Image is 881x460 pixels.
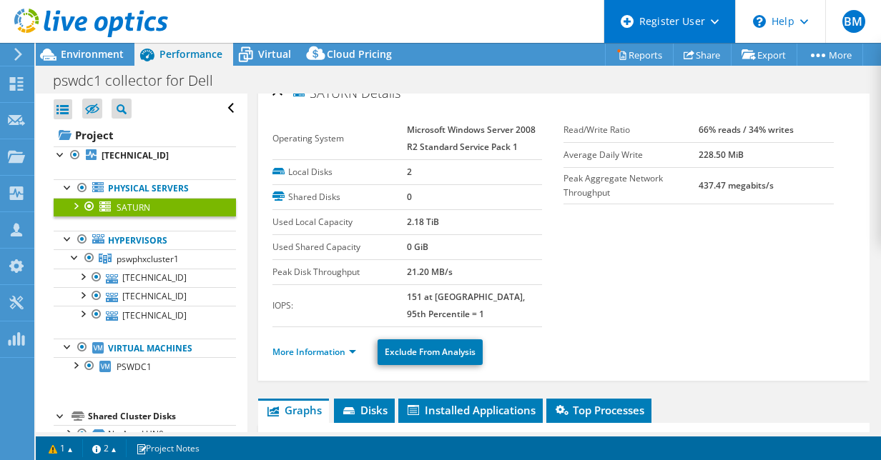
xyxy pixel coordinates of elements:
span: Cloud Pricing [327,47,392,61]
span: BM [842,10,865,33]
div: Shared Cluster Disks [88,408,236,425]
label: Peak Aggregate Network Throughput [563,171,699,200]
a: Reports [605,44,674,66]
a: Share [673,44,732,66]
svg: \n [753,15,766,28]
a: Hypervisors [54,231,236,249]
a: [TECHNICAL_ID] [54,146,236,165]
span: Details [361,84,400,101]
label: IOPS: [272,299,408,313]
b: 2.18 TiB [407,216,439,228]
b: 0 [407,191,412,203]
a: More [797,44,863,66]
a: pswphxcluster1 [54,249,236,268]
span: Disks [341,403,388,417]
a: Project Notes [126,439,210,457]
b: Microsoft Windows Server 2008 R2 Standard Service Pack 1 [407,124,536,153]
b: 2 [407,166,412,178]
label: Shared Disks [272,190,408,204]
span: Performance [159,47,222,61]
span: Graphs [265,403,322,417]
span: Top Processes [553,403,644,417]
label: Used Shared Capacity [272,240,408,254]
a: More Information [272,346,356,358]
b: [TECHNICAL_ID] [102,149,169,161]
span: Installed Applications [405,403,536,417]
a: [TECHNICAL_ID] [54,269,236,287]
b: 151 at [GEOGRAPHIC_DATA], 95th Percentile = 1 [407,291,525,320]
a: Exclude From Analysis [378,339,483,365]
label: Read/Write Ratio [563,123,699,137]
b: 21.20 MB/s [407,266,453,278]
b: 0 GiB [407,241,428,253]
a: PSWDC1 [54,357,236,376]
a: 1 [39,439,83,457]
b: 66% reads / 34% writes [699,124,794,136]
a: [TECHNICAL_ID] [54,287,236,306]
span: SATURN [291,84,358,101]
span: Virtual [258,47,291,61]
b: 228.50 MiB [699,149,744,161]
label: Local Disks [272,165,408,179]
a: NetApp_LUN0 [54,425,236,444]
a: Project [54,124,236,146]
b: 437.47 megabits/s [699,179,774,191]
span: PSWDC1 [117,361,152,373]
label: Peak Disk Throughput [272,265,408,279]
a: Virtual Machines [54,339,236,357]
a: SATURN [54,198,236,216]
a: 2 [82,439,127,457]
span: Environment [61,47,124,61]
label: Average Daily Write [563,148,699,162]
label: Operating System [272,131,408,146]
a: Physical Servers [54,179,236,198]
label: Used Local Capacity [272,215,408,229]
a: [TECHNICAL_ID] [54,306,236,324]
span: SATURN [117,201,150,214]
h1: pswdc1 collector for Dell [46,73,235,89]
span: pswphxcluster1 [117,253,179,265]
a: Export [731,44,797,66]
